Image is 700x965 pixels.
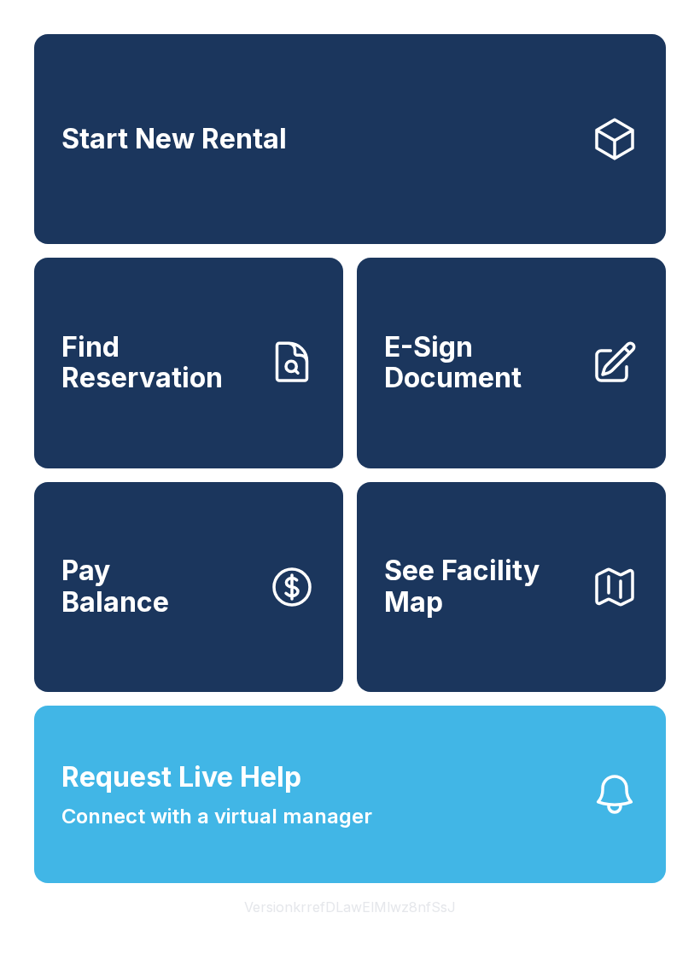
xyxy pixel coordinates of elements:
span: Connect with a virtual manager [61,801,372,832]
span: Find Reservation [61,332,254,394]
button: Request Live HelpConnect with a virtual manager [34,706,666,883]
span: See Facility Map [384,555,577,618]
button: VersionkrrefDLawElMlwz8nfSsJ [230,883,470,931]
span: E-Sign Document [384,332,577,394]
button: See Facility Map [357,482,666,692]
button: PayBalance [34,482,343,692]
a: Find Reservation [34,258,343,468]
a: E-Sign Document [357,258,666,468]
span: Pay Balance [61,555,169,618]
span: Start New Rental [61,124,287,155]
a: Start New Rental [34,34,666,244]
span: Request Live Help [61,757,301,798]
